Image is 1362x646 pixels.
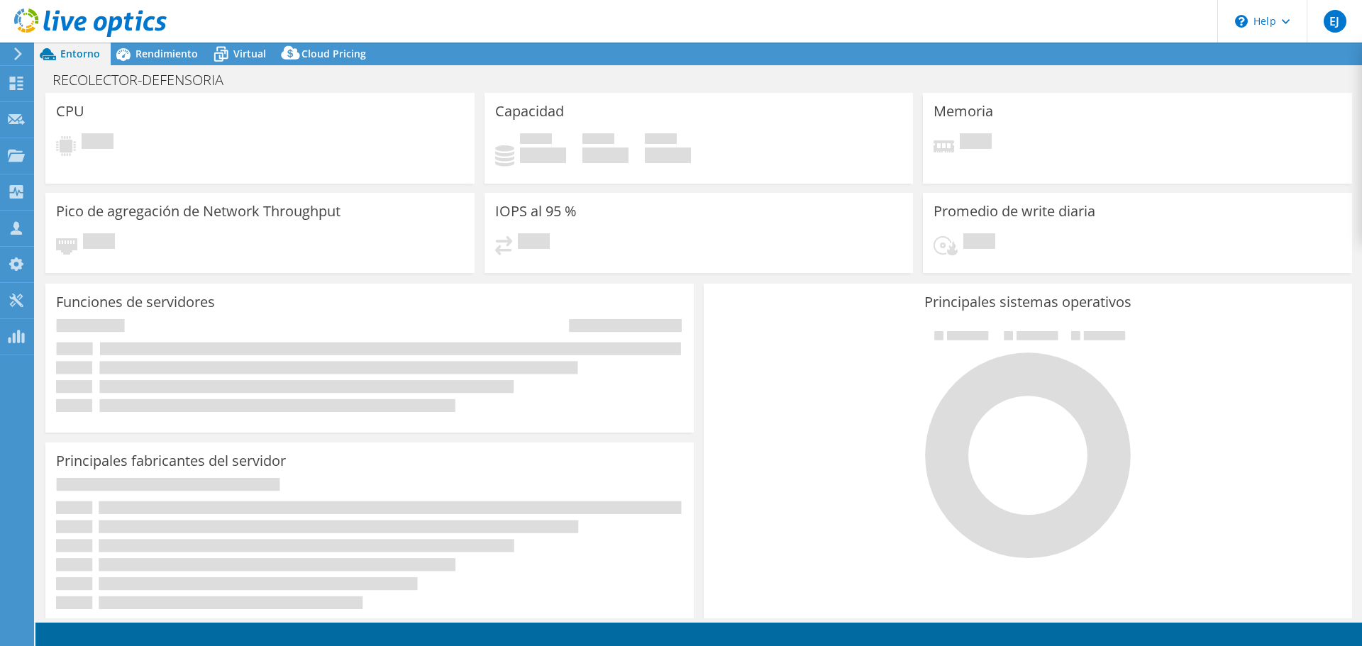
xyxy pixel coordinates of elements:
[582,133,614,147] span: Libre
[520,147,566,163] h4: 0 GiB
[963,233,995,252] span: Pendiente
[714,294,1341,310] h3: Principales sistemas operativos
[83,233,115,252] span: Pendiente
[495,204,577,219] h3: IOPS al 95 %
[56,453,286,469] h3: Principales fabricantes del servidor
[645,147,691,163] h4: 0 GiB
[518,233,550,252] span: Pendiente
[934,104,993,119] h3: Memoria
[645,133,677,147] span: Total
[46,72,245,88] h1: RECOLECTOR-DEFENSORIA
[82,133,113,152] span: Pendiente
[934,204,1095,219] h3: Promedio de write diaria
[1324,10,1346,33] span: EJ
[56,104,84,119] h3: CPU
[582,147,629,163] h4: 0 GiB
[301,47,366,60] span: Cloud Pricing
[135,47,198,60] span: Rendimiento
[56,294,215,310] h3: Funciones de servidores
[520,133,552,147] span: Used
[60,47,100,60] span: Entorno
[233,47,266,60] span: Virtual
[960,133,992,152] span: Pendiente
[1235,15,1248,28] svg: \n
[56,204,340,219] h3: Pico de agregación de Network Throughput
[495,104,564,119] h3: Capacidad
